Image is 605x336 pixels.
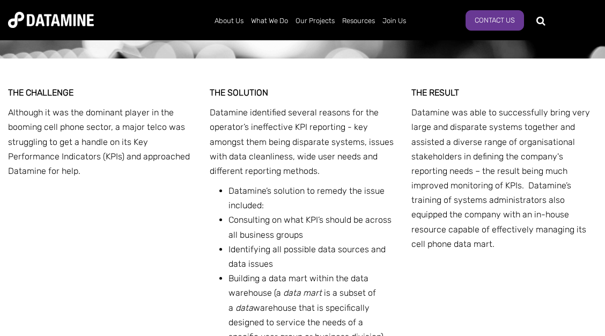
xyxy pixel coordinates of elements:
a: Our Projects [292,7,338,35]
a: Join Us [379,7,410,35]
a: Resources [338,7,379,35]
em: data mart [283,288,322,298]
span: THE CHALLENGE [8,87,73,98]
span: THE RESULT [411,87,459,98]
li: Consulting on what KPI’s should be across all business groups [228,213,395,242]
p: Datamine was able to successfully bring very large and disparate systems together and assisted a ... [411,105,597,251]
strong: THE SOLUTION [210,87,268,98]
em: data [235,303,253,313]
span: Although it was the dominant player in the booming cell phone sector, a major telco was strugglin... [8,107,190,176]
li: Datamine’s solution to remedy the issue included: [228,184,395,213]
p: Datamine identified several reasons for the operator’s ineffective KPI reporting - key amongst th... [210,105,395,178]
a: About Us [211,7,247,35]
a: Contact Us [466,10,524,31]
img: Datamine [8,12,94,28]
a: What We Do [247,7,292,35]
li: Identifying all possible data sources and data issues [228,242,395,271]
